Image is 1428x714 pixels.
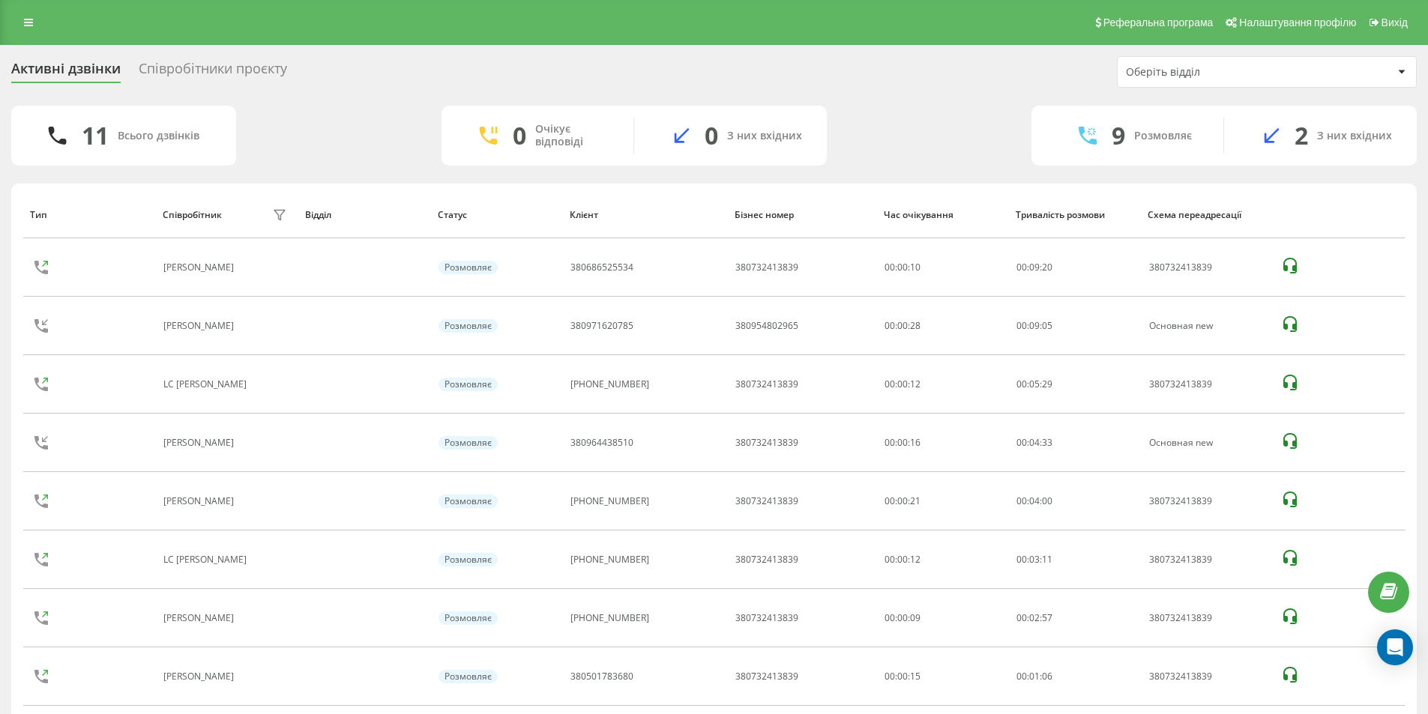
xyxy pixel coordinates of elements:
div: Статус [438,210,555,220]
div: 380732413839 [1149,671,1265,682]
span: 06 [1042,670,1052,683]
span: 05 [1029,378,1040,390]
div: Клієнт [570,210,720,220]
div: З них вхідних [1317,130,1392,142]
div: Розмовляє [439,553,498,566]
div: З них вхідних [727,130,802,142]
span: 20 [1042,261,1052,273]
div: Розмовляє [439,319,498,333]
div: Оберіть відділ [1126,66,1305,79]
div: 380732413839 [1149,496,1265,506]
span: 00 [1016,553,1027,566]
div: 380732413839 [735,438,798,448]
span: 00 [1016,494,1027,507]
div: 380732413839 [1149,379,1265,390]
div: Тривалість розмови [1016,210,1133,220]
div: [PERSON_NAME] [163,613,238,623]
span: 00 [1016,436,1027,449]
div: 00:00:10 [885,262,1000,273]
div: [PERSON_NAME] [163,438,238,448]
div: 00:00:12 [885,379,1000,390]
div: Тип [30,210,148,220]
div: 380686525534 [570,262,633,273]
div: : : [1016,671,1052,682]
span: 01 [1029,670,1040,683]
div: LC [PERSON_NAME] [163,554,250,565]
span: Налаштування профілю [1239,16,1356,28]
div: [PERSON_NAME] [163,671,238,682]
span: 04 [1029,494,1040,507]
span: 00 [1042,494,1052,507]
span: 00 [1016,378,1027,390]
span: 00 [1016,611,1027,624]
div: 00:00:28 [885,321,1000,331]
div: 380501783680 [570,671,633,682]
div: 380732413839 [735,262,798,273]
div: Схема переадресації [1148,210,1265,220]
div: 380964438510 [570,438,633,448]
div: 380732413839 [1149,554,1265,565]
span: 00 [1016,670,1027,683]
div: 380732413839 [735,671,798,682]
span: 29 [1042,378,1052,390]
span: 11 [1042,553,1052,566]
div: Бізнес номер [735,210,870,220]
div: 380954802965 [735,321,798,331]
span: 00 [1016,319,1027,332]
div: 0 [513,121,526,150]
div: : : [1016,321,1052,331]
div: : : [1016,554,1052,565]
div: : : [1016,262,1052,273]
div: 380732413839 [1149,262,1265,273]
span: 05 [1042,319,1052,332]
span: 57 [1042,611,1052,624]
div: LC [PERSON_NAME] [163,379,250,390]
div: Розмовляє [439,494,498,508]
div: Активні дзвінки [11,61,121,84]
div: Очікує відповіді [535,123,611,148]
div: 00:00:12 [885,554,1000,565]
div: Розмовляє [439,436,498,450]
div: 380971620785 [570,321,633,331]
div: : : [1016,613,1052,623]
div: [PHONE_NUMBER] [570,613,649,623]
div: Розмовляє [1134,130,1192,142]
div: 380732413839 [735,496,798,506]
div: [PERSON_NAME] [163,496,238,506]
div: : : [1016,379,1052,390]
div: Час очікування [884,210,1001,220]
span: 00 [1016,261,1027,273]
div: 11 [82,121,109,150]
span: 09 [1029,261,1040,273]
span: Вихід [1382,16,1408,28]
div: 00:00:15 [885,671,1000,682]
div: Open Intercom Messenger [1377,629,1413,665]
div: Розмовляє [439,261,498,274]
span: 02 [1029,611,1040,624]
div: [PHONE_NUMBER] [570,379,649,390]
div: Всього дзвінків [118,130,199,142]
div: Відділ [305,210,423,220]
div: 380732413839 [735,613,798,623]
div: Розмовляє [439,670,498,683]
div: 00:00:09 [885,613,1000,623]
span: 09 [1029,319,1040,332]
div: 380732413839 [1149,613,1265,623]
div: Співробітник [163,210,222,220]
span: Реферальна програма [1103,16,1214,28]
div: 2 [1295,121,1308,150]
div: 9 [1112,121,1125,150]
div: 380732413839 [735,554,798,565]
div: : : [1016,438,1052,448]
div: : : [1016,496,1052,506]
div: 380732413839 [735,379,798,390]
div: Розмовляє [439,611,498,625]
div: [PERSON_NAME] [163,262,238,273]
span: 03 [1029,553,1040,566]
div: Розмовляє [439,378,498,391]
div: [PHONE_NUMBER] [570,554,649,565]
div: 0 [705,121,718,150]
span: 33 [1042,436,1052,449]
div: [PERSON_NAME] [163,321,238,331]
div: [PHONE_NUMBER] [570,496,649,506]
